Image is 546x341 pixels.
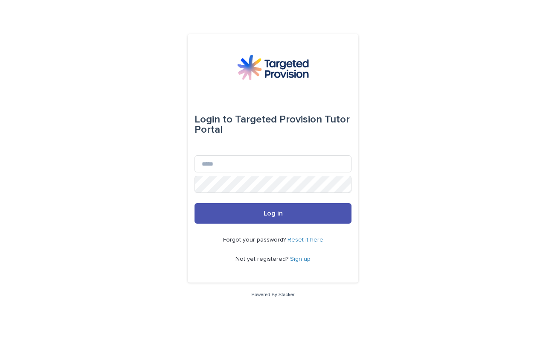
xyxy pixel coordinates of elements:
span: Forgot your password? [223,237,288,243]
button: Log in [195,203,351,224]
div: Targeted Provision Tutor Portal [195,108,351,142]
a: Reset it here [288,237,323,243]
img: M5nRWzHhSzIhMunXDL62 [237,55,309,80]
span: Not yet registered? [235,256,290,262]
span: Login to [195,114,232,125]
a: Powered By Stacker [251,292,294,297]
span: Log in [264,210,283,217]
a: Sign up [290,256,311,262]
